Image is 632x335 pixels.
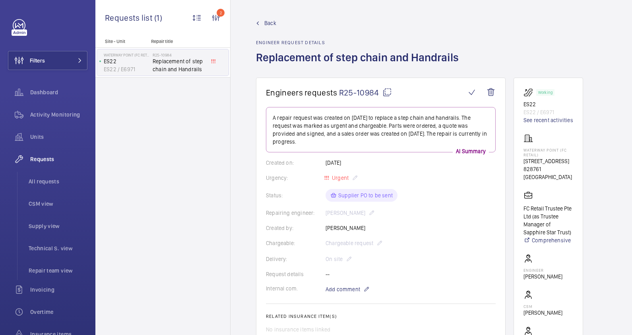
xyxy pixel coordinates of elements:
[151,39,204,44] p: Repair title
[30,88,87,96] span: Dashboard
[104,53,149,57] p: Waterway Point (FC Retail)
[266,88,337,97] span: Engineers requests
[339,88,392,97] span: R25-10984
[30,56,45,64] span: Filters
[95,39,148,44] p: Site - Unit
[523,157,573,165] p: [STREET_ADDRESS]
[256,50,463,78] h1: Replacement of step chain and Handrails
[523,273,562,280] p: [PERSON_NAME]
[29,267,87,275] span: Repair team view
[30,155,87,163] span: Requests
[523,108,573,116] p: ES22 / E6971
[264,19,276,27] span: Back
[523,100,573,108] p: ES22
[523,205,573,236] p: FC Retail Trustee Pte Ltd (as Trustee Manager of Sapphire Star Trust)
[30,111,87,119] span: Activity Monitoring
[538,91,553,94] p: Working
[29,222,87,230] span: Supply view
[523,268,562,273] p: Engineer
[29,200,87,208] span: CSM view
[523,116,573,124] a: See recent activities
[30,133,87,141] span: Units
[8,51,87,70] button: Filters
[523,236,573,244] a: Comprehensive
[523,304,562,309] p: CSM
[523,148,573,157] p: Waterway Point (FC Retail)
[523,88,536,97] img: escalator.svg
[523,309,562,317] p: [PERSON_NAME]
[453,147,489,155] p: AI Summary
[266,314,496,319] h2: Related insurance item(s)
[29,244,87,252] span: Technical S. view
[326,285,360,293] span: Add comment
[273,114,489,146] p: A repair request was created on [DATE] to replace a step chain and handrails. The request was mar...
[256,40,463,45] h2: Engineer request details
[105,13,154,23] span: Requests list
[153,57,205,73] span: Replacement of step chain and Handrails
[523,165,573,181] p: 828761 [GEOGRAPHIC_DATA]
[30,286,87,294] span: Invoicing
[153,53,205,57] h2: R25-10984
[29,177,87,185] span: All requests
[104,57,149,65] p: ES22
[30,308,87,316] span: Overtime
[104,65,149,73] p: ES22 / E6971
